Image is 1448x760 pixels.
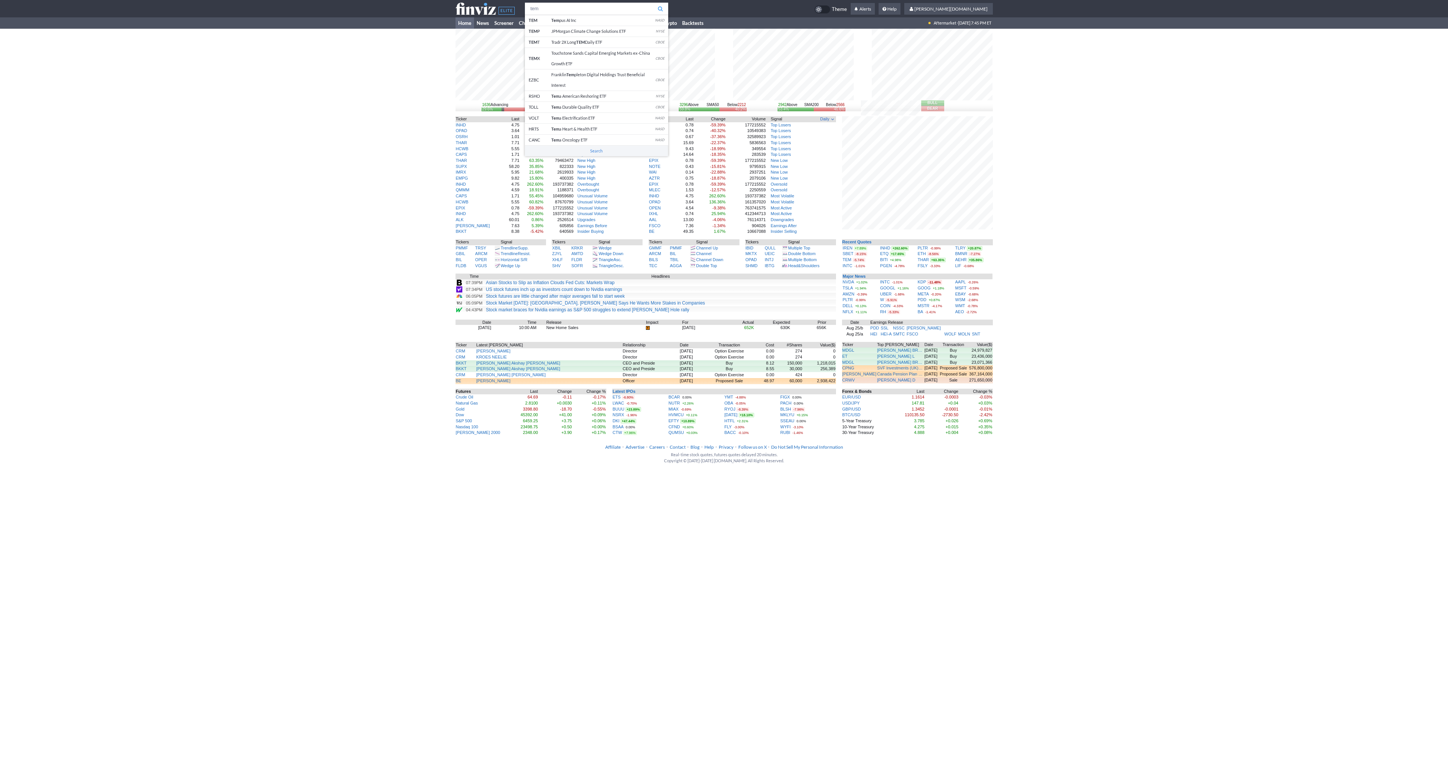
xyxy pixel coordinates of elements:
[788,251,816,256] a: Double Bottom
[552,257,563,262] a: XHLF
[745,251,757,256] a: MKTX
[614,257,621,262] span: Asc.
[880,286,895,290] a: GOOGL
[551,26,655,37] td: JPMorgan Climate Change Solutions ETF
[649,217,657,222] a: AAL
[880,263,892,268] a: PGEN
[516,17,536,29] a: Charts
[771,170,788,174] a: New Low
[771,123,791,127] a: Top Losers
[907,332,918,336] a: FSCO
[669,412,684,417] a: HVMCU
[529,29,537,34] b: TEM
[724,395,733,399] a: YMT
[456,407,465,411] a: Gold
[669,401,680,405] a: NUTR
[880,309,886,314] a: RH
[918,286,931,290] a: GOOG
[843,309,853,314] a: NFLX
[649,194,659,198] a: INHD
[456,229,467,234] a: BKKT
[918,246,928,250] a: PLTR
[696,257,723,262] a: Channel Down
[670,246,682,250] a: PMMF
[605,444,621,450] a: Affiliate
[456,366,467,371] a: BKKT
[842,360,854,365] a: MDGL
[843,286,853,290] a: TSLA
[456,206,465,210] a: EPIX
[670,257,678,262] a: TBIL
[525,3,668,15] input: Search ticker, company or profile
[501,251,531,256] a: TrendlineResist.
[771,229,797,234] a: Insider Selling
[552,251,562,256] a: ZJYL
[704,444,714,450] a: Help
[955,257,967,262] a: AEHR
[501,251,518,256] span: Trendline
[525,102,551,113] td: TOLL
[456,176,468,180] a: EMPG
[771,128,791,133] a: Top Losers
[525,48,551,69] td: X
[788,246,810,250] a: Multiple Top
[598,246,612,250] a: Wedge
[819,116,835,122] button: Signals interval
[456,355,465,359] a: CRM
[655,26,668,37] td: NYSE
[780,401,791,405] a: PACH
[649,223,661,228] a: FSCO
[669,430,684,435] a: QUMSU
[551,69,655,91] td: Franklin pleton Digital Holdings Trust Beneficial Interest
[571,251,583,256] a: AMTD
[771,444,843,450] a: Do Not Sell My Personal Information
[780,412,794,417] a: MKLYU
[456,412,464,417] a: Dow
[843,257,851,262] a: TEM
[955,297,965,302] a: WSM
[877,354,915,360] a: [PERSON_NAME] L
[918,257,929,262] a: THAR
[877,377,915,383] a: [PERSON_NAME] D
[571,257,582,262] a: FLDR
[955,292,966,296] a: EBAY
[724,425,732,429] a: FLY
[626,444,644,450] a: Advertise
[669,395,680,399] a: BCAR
[577,164,595,169] a: New High
[780,425,791,429] a: WYFI
[456,263,466,268] a: FLDB
[649,257,658,262] a: BILS
[456,395,473,399] a: Crude Oil
[842,366,854,370] a: CPNG
[842,372,876,376] a: [PERSON_NAME]
[649,176,660,180] a: AZTR
[529,18,537,23] b: TEM
[551,15,655,26] td: pus AI Inc
[696,263,717,268] a: Double Top
[847,332,863,336] a: Aug 25/a
[551,48,655,69] td: Touchstone Sands Capital Emerging Markets ex-China Growth ETF
[771,211,792,216] a: Most Active
[649,188,661,192] a: MLEC
[918,292,929,296] a: META
[918,303,930,308] a: MSTR
[613,418,620,423] a: DKI
[525,26,551,37] td: P
[843,251,854,256] a: SBET
[842,348,854,352] a: MDGL
[918,251,926,256] a: ETH
[771,182,787,186] a: Oversold
[955,246,966,250] a: TLRY
[529,56,537,61] b: TEM
[577,158,595,163] a: New High
[456,418,472,423] a: S&P 500
[649,206,661,210] a: OPEN
[476,378,510,383] a: [PERSON_NAME]
[649,200,660,204] a: OPAD
[780,407,791,411] a: BLSH
[690,444,699,450] a: Blog
[843,274,866,278] a: Major News
[486,287,623,292] a: US stock futures inch up as investors count down to Nvidia earnings
[576,40,585,45] b: TEM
